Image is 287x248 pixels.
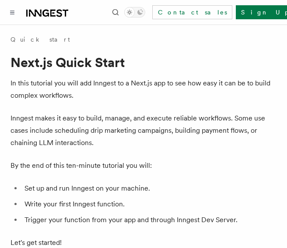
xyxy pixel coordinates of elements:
[22,182,276,195] li: Set up and run Inngest on your machine.
[10,77,276,102] p: In this tutorial you will add Inngest to a Next.js app to see how easy it can be to build complex...
[22,198,276,210] li: Write your first Inngest function.
[7,7,17,18] button: Toggle navigation
[10,35,70,44] a: Quick start
[22,214,276,226] li: Trigger your function from your app and through Inngest Dev Server.
[10,112,276,149] p: Inngest makes it easy to build, manage, and execute reliable workflows. Some use cases include sc...
[10,54,276,70] h1: Next.js Quick Start
[110,7,121,18] button: Find something...
[10,159,276,172] p: By the end of this ten-minute tutorial you will:
[152,5,232,19] a: Contact sales
[124,7,145,18] button: Toggle dark mode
